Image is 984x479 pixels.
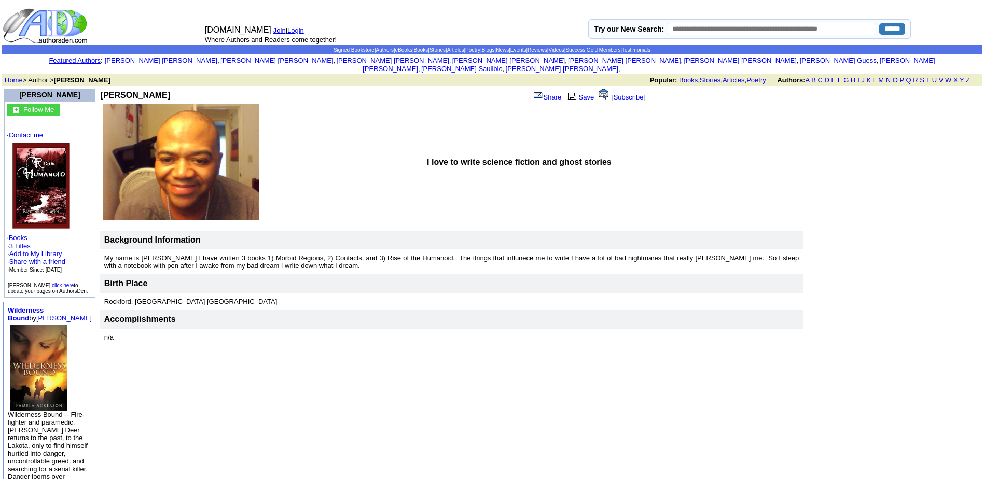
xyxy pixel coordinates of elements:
[104,333,114,341] font: n/a
[504,66,505,72] font: i
[205,25,271,34] font: [DOMAIN_NAME]
[960,76,964,84] a: Y
[9,131,43,139] a: Contact me
[528,47,547,53] a: Reviews
[7,242,65,273] font: ·
[429,47,446,53] a: Stories
[878,58,879,64] font: i
[5,76,23,84] a: Home
[567,58,568,64] font: i
[52,283,74,288] a: click here
[8,283,88,294] font: [PERSON_NAME], to update your pages on AuthorsDen.
[643,93,645,101] font: ]
[587,47,621,53] a: Gold Members
[19,91,80,99] a: [PERSON_NAME]
[7,250,65,273] font: · · ·
[534,91,543,100] img: share_page.gif
[205,36,337,44] font: Where Authors and Readers come together!
[9,250,62,258] a: Add to My Library
[953,76,958,84] a: X
[105,57,935,73] font: , , , , , , , , , ,
[452,57,565,64] a: [PERSON_NAME] [PERSON_NAME]
[650,76,979,84] font: , , ,
[566,91,578,100] img: library.gif
[465,47,480,53] a: Poetry
[9,234,27,242] a: Books
[5,76,110,84] font: > Author >
[23,106,54,114] font: Follow Me
[893,76,898,84] a: O
[427,158,612,166] b: I love to write science fiction and ghost stories
[482,47,495,53] a: Blogs
[9,242,31,250] a: 3 Titles
[103,104,259,220] img: See larger image
[932,76,937,84] a: U
[273,26,286,34] a: Join
[594,25,664,33] label: Try our New Search:
[861,76,865,84] a: J
[746,76,766,84] a: Poetry
[683,58,684,64] font: i
[287,26,304,34] a: Login
[335,58,336,64] font: i
[843,76,849,84] a: G
[857,76,860,84] a: I
[101,91,170,100] b: [PERSON_NAME]
[533,93,562,101] a: Share
[926,76,930,84] a: T
[36,314,92,322] a: [PERSON_NAME]
[548,47,564,53] a: Videos
[851,76,855,84] a: H
[824,76,829,84] a: D
[8,306,44,322] a: Wilderness Bound
[906,76,911,84] a: Q
[899,76,904,84] a: P
[966,76,970,84] a: Z
[104,235,201,244] b: Background Information
[878,76,884,84] a: M
[945,76,951,84] a: W
[451,58,452,64] font: i
[219,58,220,64] font: i
[13,107,19,113] img: gc.jpg
[334,47,650,53] span: | | | | | | | | | | | | | |
[568,57,681,64] a: [PERSON_NAME] [PERSON_NAME]
[414,47,428,53] a: Books
[510,47,526,53] a: Events
[679,76,698,84] a: Books
[420,66,421,72] font: i
[104,254,799,270] font: My name is [PERSON_NAME] I have written 3 books 1) Morbid Regions, 2) Contacts, and 3) Rise of th...
[622,47,650,53] a: Testimonials
[920,76,924,84] a: S
[104,279,148,288] font: Birth Place
[104,298,278,305] font: Rockford, [GEOGRAPHIC_DATA] [GEOGRAPHIC_DATA]
[105,57,217,64] a: [PERSON_NAME] [PERSON_NAME]
[913,76,918,84] a: R
[336,57,449,64] a: [PERSON_NAME] [PERSON_NAME]
[104,315,176,323] font: Accomplishments
[421,65,503,73] a: [PERSON_NAME] Saulibio
[395,47,412,53] a: eBooks
[873,76,877,84] a: L
[867,76,871,84] a: K
[496,47,509,53] a: News
[12,143,70,229] img: 39351.jpg
[806,76,810,84] a: A
[49,57,102,64] font: :
[8,306,92,322] font: by
[3,8,90,44] img: logo_ad.gif
[612,93,614,101] font: [
[286,26,308,34] font: |
[599,89,608,100] img: alert.gif
[363,57,935,73] a: [PERSON_NAME] [PERSON_NAME]
[565,93,594,101] a: Save
[777,76,805,84] b: Authors:
[700,76,720,84] a: Stories
[10,325,67,411] img: 67716.jpg
[334,47,375,53] a: Signed Bookstore
[49,57,101,64] a: Featured Authors
[220,57,333,64] a: [PERSON_NAME] [PERSON_NAME]
[886,76,891,84] a: N
[620,66,621,72] font: i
